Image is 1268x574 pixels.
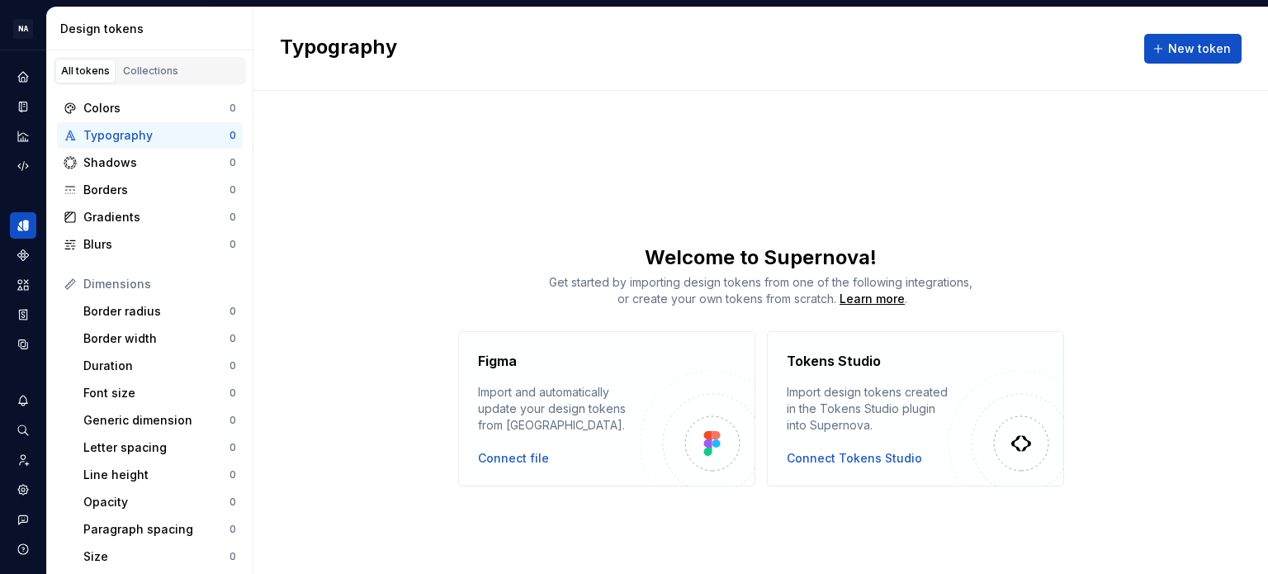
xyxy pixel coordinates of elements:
[229,102,236,115] div: 0
[1144,34,1242,64] button: New token
[77,407,243,434] a: Generic dimension0
[83,127,229,144] div: Typography
[787,450,922,467] button: Connect Tokens Studio
[10,417,36,444] button: Search ⌘K
[229,414,236,427] div: 0
[57,231,243,258] a: Blurs0
[229,359,236,372] div: 0
[10,242,36,268] a: Components
[83,521,229,538] div: Paragraph spacing
[123,64,178,78] div: Collections
[83,303,229,320] div: Border radius
[77,462,243,488] a: Line height0
[83,412,229,429] div: Generic dimension
[10,153,36,179] a: Code automation
[229,332,236,345] div: 0
[57,122,243,149] a: Typography0
[77,380,243,406] a: Font size0
[10,331,36,358] a: Data sources
[10,477,36,503] a: Settings
[10,272,36,298] a: Assets
[1168,40,1231,57] span: New token
[478,450,549,467] button: Connect file
[57,177,243,203] a: Borders0
[83,548,229,565] div: Size
[229,183,236,197] div: 0
[57,95,243,121] a: Colors0
[840,291,905,307] a: Learn more
[83,100,229,116] div: Colors
[229,496,236,509] div: 0
[77,298,243,325] a: Border radius0
[10,123,36,149] a: Analytics
[77,434,243,461] a: Letter spacing0
[10,93,36,120] a: Documentation
[83,358,229,374] div: Duration
[10,64,36,90] a: Home
[229,441,236,454] div: 0
[229,468,236,481] div: 0
[253,244,1268,271] div: Welcome to Supernova!
[229,156,236,169] div: 0
[787,384,949,434] div: Import design tokens created in the Tokens Studio plugin into Supernova.
[478,351,517,371] h4: Figma
[57,149,243,176] a: Shadows0
[77,543,243,570] a: Size0
[549,275,972,306] span: Get started by importing design tokens from one of the following integrations, or create your own...
[60,21,246,37] div: Design tokens
[229,211,236,224] div: 0
[83,385,229,401] div: Font size
[10,506,36,533] button: Contact support
[57,204,243,230] a: Gradients0
[280,34,397,64] h2: Typography
[229,129,236,142] div: 0
[478,384,640,434] div: Import and automatically update your design tokens from [GEOGRAPHIC_DATA].
[229,550,236,563] div: 0
[13,19,33,39] div: NA
[787,351,881,371] h4: Tokens Studio
[83,439,229,456] div: Letter spacing
[10,447,36,473] a: Invite team
[77,489,243,515] a: Opacity0
[83,467,229,483] div: Line height
[83,209,229,225] div: Gradients
[229,305,236,318] div: 0
[83,276,236,292] div: Dimensions
[10,301,36,328] a: Storybook stories
[83,236,229,253] div: Blurs
[10,212,36,239] a: Design tokens
[77,353,243,379] a: Duration0
[229,238,236,251] div: 0
[83,330,229,347] div: Border width
[83,494,229,510] div: Opacity
[10,387,36,414] button: Notifications
[83,182,229,198] div: Borders
[61,64,110,78] div: All tokens
[229,387,236,400] div: 0
[3,11,43,46] button: NA
[229,523,236,536] div: 0
[83,154,229,171] div: Shadows
[77,516,243,543] a: Paragraph spacing0
[77,325,243,352] a: Border width0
